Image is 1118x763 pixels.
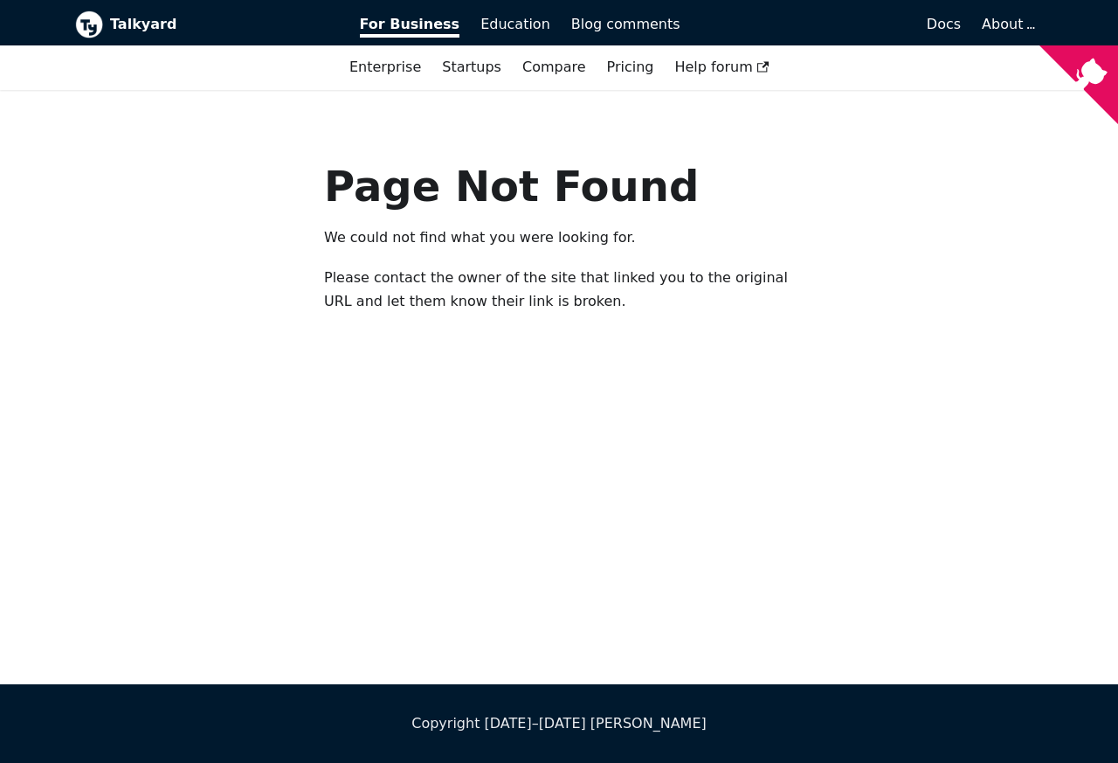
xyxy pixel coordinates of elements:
[75,10,335,38] a: Talkyard logoTalkyard
[324,226,794,249] p: We could not find what you were looking for.
[927,16,961,32] span: Docs
[75,712,1043,735] div: Copyright [DATE]–[DATE] [PERSON_NAME]
[664,52,779,82] a: Help forum
[349,10,471,39] a: For Business
[522,59,586,75] a: Compare
[597,52,665,82] a: Pricing
[324,267,794,313] p: Please contact the owner of the site that linked you to the original URL and let them know their ...
[561,10,691,39] a: Blog comments
[691,10,972,39] a: Docs
[339,52,431,82] a: Enterprise
[571,16,680,32] span: Blog comments
[674,59,769,75] span: Help forum
[360,16,460,38] span: For Business
[431,52,512,82] a: Startups
[470,10,561,39] a: Education
[982,16,1032,32] a: About
[324,160,794,212] h1: Page Not Found
[110,13,335,36] b: Talkyard
[480,16,550,32] span: Education
[75,10,103,38] img: Talkyard logo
